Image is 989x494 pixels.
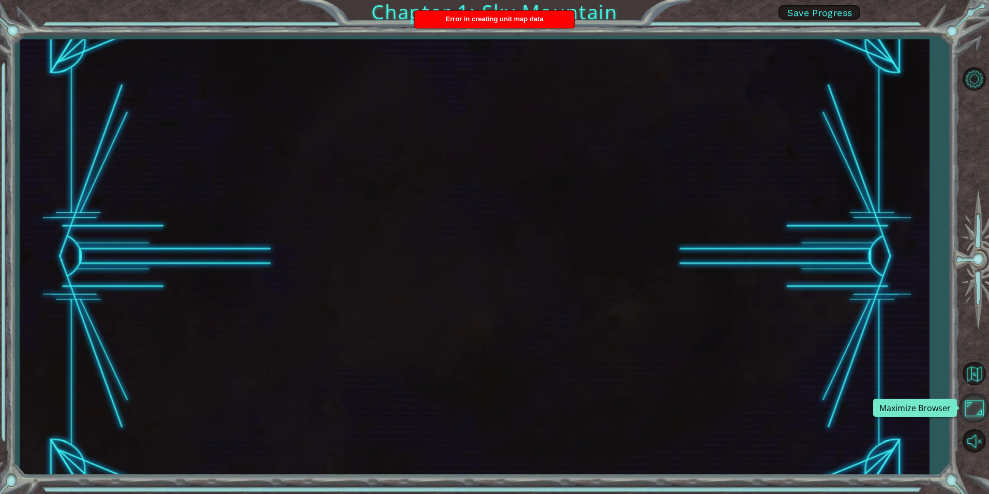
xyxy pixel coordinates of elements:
[787,7,852,18] span: Save Progress
[959,359,989,389] button: Back to Map
[778,5,860,20] button: Save Progress
[445,15,543,23] span: Error in creating unit map data
[959,393,989,423] button: Maximize Browser
[873,399,957,417] div: Maximize Browser
[959,426,989,456] button: Unmute
[959,64,989,94] button: Level Options
[959,357,989,391] a: Back to Map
